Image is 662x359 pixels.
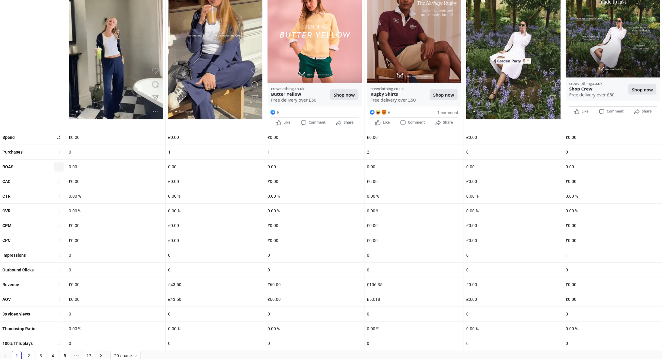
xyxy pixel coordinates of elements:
div: £0.00 [265,174,364,189]
div: £43.50 [166,277,265,292]
div: 0.00 [66,160,165,174]
b: Revenue [2,282,19,287]
div: £0.00 [464,292,563,307]
div: 0 [265,336,364,351]
div: £0.00 [364,218,464,233]
div: 0 [464,145,563,159]
div: 0.00 % [464,189,563,203]
div: 0 [66,336,165,351]
div: 0 [265,248,364,262]
div: 1 [265,145,364,159]
div: £0.00 [66,130,165,145]
div: 0 [166,307,265,321]
span: sort-ascending [57,150,61,154]
div: 0 [166,336,265,351]
div: £0.00 [265,130,364,145]
div: 0.00 % [364,204,464,218]
div: 1 [166,145,265,159]
div: 0 [66,248,165,262]
div: 0 [364,248,464,262]
span: sort-ascending [57,165,61,169]
div: £0.00 [66,277,165,292]
div: £60.00 [265,277,364,292]
div: 0 [166,263,265,277]
div: 0 [265,307,364,321]
div: 0 [464,248,563,262]
b: CVR [2,208,11,213]
div: 0 [66,145,165,159]
div: £0.00 [265,218,364,233]
div: £0.00 [166,130,265,145]
span: sort-ascending [57,253,61,257]
div: 0 [464,263,563,277]
span: sort-ascending [57,297,61,301]
div: 0 [66,263,165,277]
div: 0.00 % [265,189,364,203]
div: 0 [166,248,265,262]
div: £0.00 [66,218,165,233]
b: Impressions [2,253,26,258]
div: 0.00 % [66,189,165,203]
span: sort-ascending [57,179,61,184]
div: 0 [265,263,364,277]
b: 3s video views [2,312,30,316]
b: Thumbstop Ratio [2,326,35,331]
div: 0.00 % [265,204,364,218]
div: 0.00 % [66,204,165,218]
div: 0 [464,336,563,351]
div: 0.00 % [265,322,364,336]
span: sort-ascending [57,194,61,198]
div: £60.00 [265,292,364,307]
div: £0.00 [166,233,265,247]
div: 0 [364,307,464,321]
b: CTR [2,194,11,199]
b: Purchases [2,150,23,154]
div: £0.00 [464,233,563,247]
div: £106.35 [364,277,464,292]
div: 0 [464,307,563,321]
div: £0.00 [364,233,464,247]
span: sort-ascending [57,238,61,242]
div: 0 [364,336,464,351]
div: 0.00 % [66,322,165,336]
div: £0.00 [464,174,563,189]
div: £0.00 [464,130,563,145]
div: £0.00 [66,174,165,189]
div: 0.00 % [464,322,563,336]
div: £0.00 [66,233,165,247]
div: £0.00 [364,174,464,189]
div: £0.00 [66,292,165,307]
span: sort-ascending [57,268,61,272]
span: sort-ascending [57,223,61,228]
span: sort-ascending [57,135,61,139]
div: £0.00 [166,218,265,233]
div: £0.00 [464,218,563,233]
div: £0.00 [364,130,464,145]
b: CAC [2,179,11,184]
div: £53.18 [364,292,464,307]
b: Outbound Clicks [2,268,34,272]
span: right [99,354,103,357]
span: left [3,354,7,357]
div: 0 [364,263,464,277]
div: 0.00 % [166,322,265,336]
div: 0.00 [364,160,464,174]
div: 0.00 % [464,204,563,218]
b: 100% Thruplays [2,341,33,346]
b: CPC [2,238,11,243]
div: 2 [364,145,464,159]
div: 0.00 [166,160,265,174]
span: sort-ascending [57,209,61,213]
div: 0.00 % [364,322,464,336]
span: sort-ascending [57,327,61,331]
div: £0.00 [464,277,563,292]
span: sort-ascending [57,341,61,346]
div: 0.00 % [166,204,265,218]
div: 0.00 [464,160,563,174]
span: sort-ascending [57,312,61,316]
span: sort-ascending [57,282,61,286]
div: £43.50 [166,292,265,307]
b: ROAS [2,164,14,169]
div: 0.00 [265,160,364,174]
b: CPM [2,223,11,228]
